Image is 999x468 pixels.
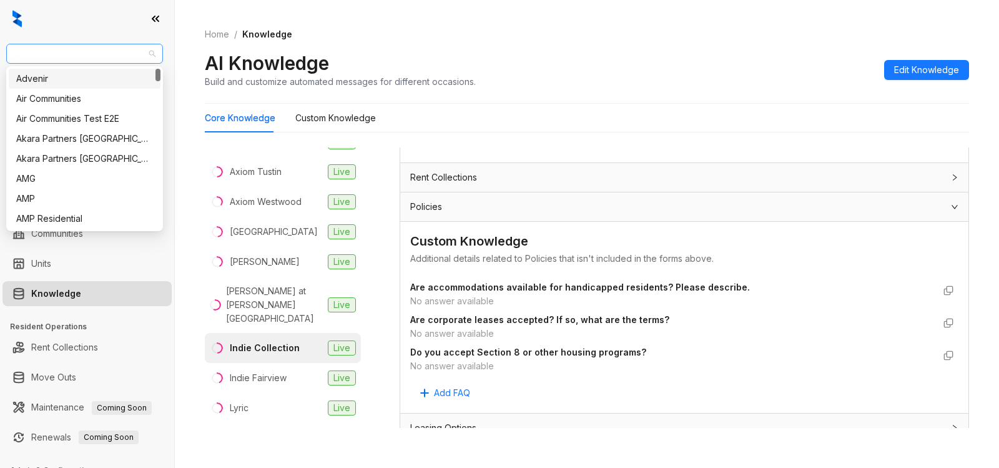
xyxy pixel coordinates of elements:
span: Live [328,371,356,386]
span: Live [328,341,356,356]
a: Move Outs [31,365,76,390]
div: Indie Collection [230,341,300,355]
div: Leasing Options [400,414,968,442]
div: No answer available [410,327,933,341]
div: Additional details related to Policies that isn't included in the forms above. [410,252,958,266]
span: Live [328,297,356,312]
div: Core Knowledge [205,111,275,125]
span: Knowledge [242,29,292,39]
div: [PERSON_NAME] [230,255,300,269]
div: Akara Partners [GEOGRAPHIC_DATA] [16,152,153,166]
div: AMP [16,192,153,206]
div: Air Communities Test E2E [16,112,153,126]
button: Edit Knowledge [884,60,969,80]
a: Rent Collections [31,335,98,360]
div: Akara Partners Phoenix [9,149,160,169]
span: Coming Soon [79,431,139,444]
div: Air Communities Test E2E [9,109,160,129]
strong: Are corporate leases accepted? If so, what are the terms? [410,314,669,325]
span: collapsed [951,424,958,432]
div: AMP Residential [9,209,160,229]
a: RenewalsComing Soon [31,425,139,450]
li: Units [2,251,172,276]
span: Add FAQ [434,386,470,400]
a: Knowledge [31,281,81,306]
a: Communities [31,221,83,246]
div: Custom Knowledge [295,111,376,125]
div: Air Communities [9,89,160,109]
span: Live [328,194,356,209]
strong: Do you accept Section 8 or other housing programs? [410,347,646,357]
div: Advenir [16,72,153,86]
span: expanded [951,203,958,211]
div: Build and customize automated messages for different occasions. [205,75,476,88]
li: Leasing [2,137,172,162]
a: Home [202,27,232,41]
div: AMP Residential [16,212,153,226]
li: Leads [2,84,172,109]
div: Lyric [230,401,249,415]
div: AMG [9,169,160,189]
span: Coming Soon [92,401,152,415]
div: Custom Knowledge [410,232,958,251]
li: Move Outs [2,365,172,390]
a: Units [31,251,51,276]
div: No answer available [410,359,933,373]
h2: AI Knowledge [205,51,329,75]
h3: Resident Operations [10,321,174,332]
span: Live [328,164,356,179]
span: Leasing Options [410,421,476,435]
div: Axiom Tustin [230,165,282,179]
li: Renewals [2,425,172,450]
div: Air Communities [16,92,153,106]
div: [PERSON_NAME] at [PERSON_NAME][GEOGRAPHIC_DATA] [226,284,323,326]
li: Communities [2,221,172,246]
li: Knowledge [2,281,172,306]
div: Indie Fairview [230,371,287,385]
li: Rent Collections [2,335,172,360]
div: AMG [16,172,153,186]
div: Rent Collections [400,163,968,192]
div: Akara Partners [GEOGRAPHIC_DATA] [16,132,153,146]
span: Policies [410,200,442,214]
div: Axiom Westwood [230,195,302,209]
div: Advenir [9,69,160,89]
span: Live [328,254,356,269]
li: Collections [2,167,172,192]
div: AMP [9,189,160,209]
img: logo [12,10,22,27]
span: Edit Knowledge [894,63,959,77]
span: Live [328,224,356,239]
div: Policies [400,192,968,221]
div: [GEOGRAPHIC_DATA] [230,225,318,239]
span: Rent Collections [410,171,477,184]
li: Maintenance [2,395,172,420]
li: / [234,27,237,41]
button: Add FAQ [410,383,480,403]
span: Raintree Partners [14,44,155,63]
div: Akara Partners Nashville [9,129,160,149]
span: Live [328,401,356,416]
span: collapsed [951,174,958,181]
strong: Are accommodations available for handicapped residents? Please describe. [410,282,750,292]
div: No answer available [410,294,933,308]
